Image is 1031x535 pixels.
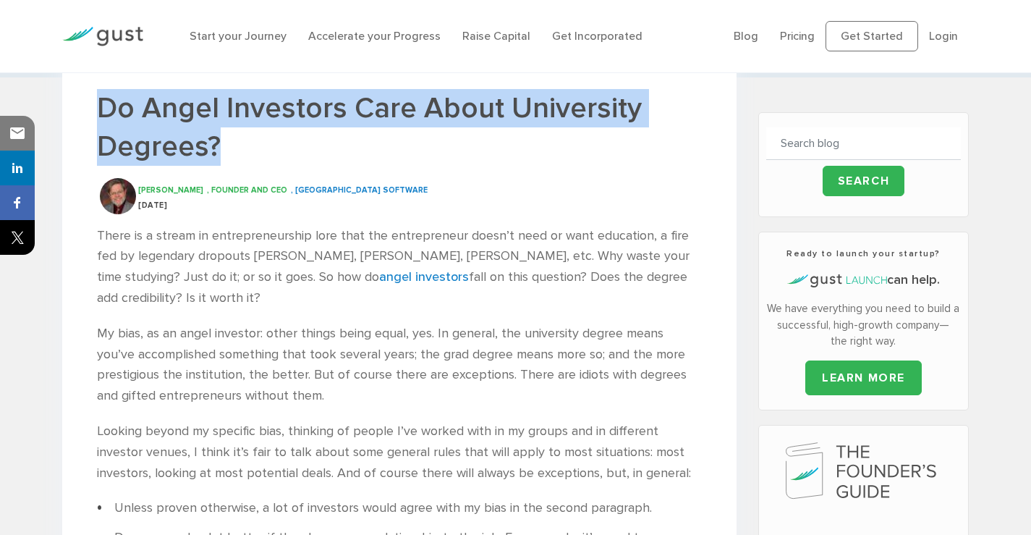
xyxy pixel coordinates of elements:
img: Gust Logo [62,27,143,46]
a: angel investors [379,269,469,285]
a: Blog [734,29,758,43]
a: Get Started [826,21,918,51]
p: My bias, as an angel investor: other things being equal, yes. In general, the university degree m... [97,324,702,407]
a: Login [929,29,958,43]
a: Raise Capital [462,29,530,43]
a: Start your Journey [190,29,287,43]
a: Get Incorporated [552,29,642,43]
a: LEARN MORE [805,361,922,395]
h4: can help. [766,271,961,290]
span: [PERSON_NAME] [138,185,203,195]
p: There is a stream in entrepreneurship lore that the entrepreneur doesn’t need or want education, ... [97,226,702,309]
a: Accelerate your Progress [308,29,441,43]
input: Search [823,166,905,196]
p: Looking beyond my specific bias, thinking of people I’ve worked with in my groups and in differen... [97,421,702,484]
img: Tim Berry [100,178,136,214]
a: Pricing [780,29,815,43]
p: We have everything you need to build a successful, high-growth company—the right way. [766,300,961,350]
input: Search blog [766,127,961,160]
li: Unless proven otherwise, a lot of investors would agree with my bias in the second paragraph. [97,498,702,519]
h3: Ready to launch your startup? [766,247,961,260]
span: [DATE] [138,201,167,210]
span: , Founder and CEO [207,185,287,195]
span: , [GEOGRAPHIC_DATA] Software [291,185,428,195]
h1: Do Angel Investors Care About University Degrees? [97,89,702,166]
